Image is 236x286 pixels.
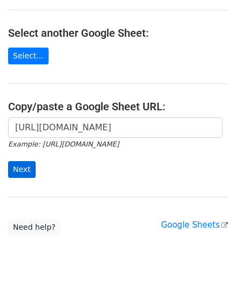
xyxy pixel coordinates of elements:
a: Need help? [8,219,60,236]
input: Paste your Google Sheet URL here [8,117,222,138]
small: Example: [URL][DOMAIN_NAME] [8,140,119,148]
a: Select... [8,48,49,64]
iframe: Chat Widget [182,234,236,286]
a: Google Sheets [161,220,228,230]
h4: Copy/paste a Google Sheet URL: [8,100,228,113]
h4: Select another Google Sheet: [8,26,228,39]
input: Next [8,161,36,178]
